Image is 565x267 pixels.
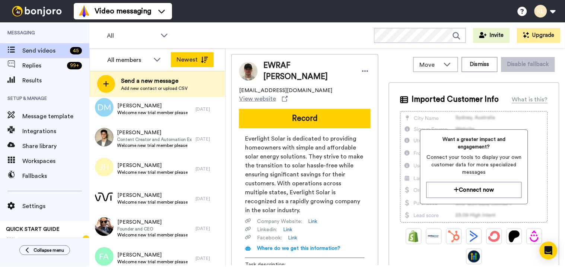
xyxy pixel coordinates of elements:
span: [PERSON_NAME] [117,129,192,136]
img: Drip [529,230,540,242]
img: vm-color.svg [78,5,90,17]
img: dm.png [95,98,114,117]
span: Welcome new trial member please [117,110,188,116]
button: Record [239,109,371,128]
span: Video messaging [95,6,151,16]
div: Open Intercom Messenger [540,242,558,260]
span: [EMAIL_ADDRESS][DOMAIN_NAME] [239,87,332,94]
div: [DATE] [196,106,222,112]
span: Move [420,60,440,69]
span: Welcome new trial member please [117,142,192,148]
span: Facebook : [257,234,282,242]
span: Welcome new trial member please [117,199,188,205]
img: Patreon [508,230,520,242]
button: Connect now [426,182,522,198]
img: 362ae6c3-e100-482a-81e9-b425dda3a25b.png [95,188,114,206]
div: 99 + [67,62,82,69]
div: [DATE] [196,255,222,261]
div: What is this? [512,95,548,104]
span: [PERSON_NAME] [117,102,188,110]
img: Hubspot [448,230,460,242]
div: [DATE] [196,226,222,232]
a: Link [308,218,317,225]
img: jh.png [95,158,114,176]
span: Send a new message [121,76,188,85]
span: Where do we get this information? [257,246,340,251]
img: GoHighLevel [468,251,480,263]
span: [PERSON_NAME] [117,162,188,169]
div: All members [107,56,150,65]
img: ActiveCampaign [468,230,480,242]
span: Connect your tools to display your own customer data for more specialized messages [426,154,522,176]
img: Ontraport [428,230,440,242]
span: [PERSON_NAME] [117,251,188,259]
span: Imported Customer Info [412,94,499,105]
div: [DATE] [196,196,222,202]
img: df5eb516-9760-4f71-bf1a-18045b0b0a75.jpg [95,128,114,147]
span: Share library [22,142,89,151]
span: [PERSON_NAME] [117,219,188,226]
span: Message template [22,112,89,121]
span: Replies [22,61,64,70]
span: All [107,31,157,40]
span: 60% [6,236,16,242]
img: 2bc344c2-f858-436b-969c-9ba2f8b918db.jpg [95,217,114,236]
span: Fallbacks [22,172,89,180]
img: Image of EWRAF Josh [239,62,258,81]
span: Welcome new trial member please [117,259,188,265]
button: Disable fallback [501,57,555,72]
span: Workspaces [22,157,89,166]
span: Linkedin : [257,226,277,233]
button: Invite [473,28,510,43]
span: Add new contact or upload CSV [121,85,188,91]
div: 45 [70,47,82,54]
span: Collapse menu [34,247,64,253]
span: Want a greater impact and engagement? [426,136,522,151]
span: Founder and CEO [117,226,188,232]
span: Company Website : [257,218,302,225]
span: Content Creator and Automation Expert [117,136,192,142]
span: Send videos [22,46,67,55]
img: Shopify [408,230,420,242]
a: Link [283,226,292,233]
div: [DATE] [196,166,222,172]
img: fa.png [95,247,114,266]
button: Newest [171,52,214,67]
span: EWRAF [PERSON_NAME] [263,60,352,82]
span: Integrations [22,127,89,136]
div: Tooltip anchor [83,235,89,242]
img: ConvertKit [488,230,500,242]
span: QUICK START GUIDE [6,227,60,232]
a: Link [288,234,297,242]
div: [DATE] [196,136,222,142]
button: Upgrade [517,28,561,43]
button: Collapse menu [19,245,70,255]
span: Everlight Solar is dedicated to providing homeowners with simple and affordable solar energy solu... [245,134,365,215]
img: bj-logo-header-white.svg [9,6,65,16]
button: Dismiss [462,57,498,72]
a: View website [239,94,288,103]
span: [PERSON_NAME] [117,192,188,199]
span: Welcome new trial member please [117,232,188,238]
span: Settings [22,202,89,211]
span: Welcome new trial member please [117,169,188,175]
span: Results [22,76,89,85]
span: View website [239,94,276,103]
